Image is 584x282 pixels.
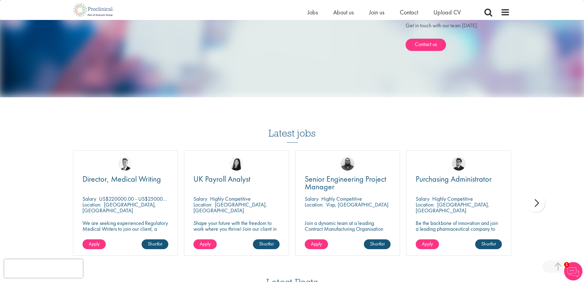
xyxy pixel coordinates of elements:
p: [GEOGRAPHIC_DATA], [GEOGRAPHIC_DATA] [82,201,156,214]
span: 1 [564,262,569,267]
a: Apply [416,239,439,249]
a: Join us [369,8,384,16]
span: Purchasing Administrator [416,174,492,184]
iframe: reCAPTCHA [4,259,83,278]
a: Director, Medical Writing [82,175,169,183]
div: next [527,194,545,212]
span: Location: [193,201,212,208]
img: Chatbot [564,262,582,280]
span: Salary [416,195,429,202]
a: Shortlist [364,239,391,249]
span: UK Payroll Analyst [193,174,250,184]
span: Apply [89,241,100,247]
p: We are seeking experienced Regulatory Medical Writers to join our client, a dynamic and growing b... [82,220,169,238]
h3: Latest jobs [269,113,316,143]
p: US$220000.00 - US$250000.00 per annum + Highly Competitive Salary [99,195,258,202]
p: Be the backbone of innovation and join a leading pharmaceutical company to help keep life-changin... [416,220,502,243]
a: Apply [82,239,106,249]
img: George Watson [118,157,132,171]
span: Senior Engineering Project Manager [305,174,386,192]
span: Apply [311,241,322,247]
p: [GEOGRAPHIC_DATA], [GEOGRAPHIC_DATA] [416,201,489,214]
p: Highly Competitive [210,195,251,202]
span: Location: [82,201,101,208]
a: Apply [193,239,217,249]
p: Shape your future with the freedom to work where you thrive! Join our client in a hybrid role tha... [193,220,280,238]
img: Ashley Bennett [341,157,354,171]
span: Apply [422,241,433,247]
a: Shortlist [142,239,168,249]
p: Join a dynamic team at a leading Contract Manufacturing Organisation (CMO) and contribute to grou... [305,220,391,249]
div: Get in touch with our team [DATE]. [406,21,510,51]
a: Jobs [307,8,318,16]
span: Location: [416,201,434,208]
a: Senior Engineering Project Manager [305,175,391,191]
img: Numhom Sudsok [230,157,243,171]
span: Salary [82,195,96,202]
a: Upload CV [433,8,461,16]
a: Shortlist [475,239,502,249]
a: Contact [400,8,418,16]
span: Salary [305,195,319,202]
a: Apply [305,239,328,249]
a: Contact us [406,39,446,51]
a: UK Payroll Analyst [193,175,280,183]
span: Apply [200,241,211,247]
img: Todd Wigmore [452,157,466,171]
p: Visp, [GEOGRAPHIC_DATA] [326,201,388,208]
span: Director, Medical Writing [82,174,161,184]
span: Location: [305,201,323,208]
span: Salary [193,195,207,202]
a: Purchasing Administrator [416,175,502,183]
a: Shortlist [253,239,280,249]
p: [GEOGRAPHIC_DATA], [GEOGRAPHIC_DATA] [193,201,267,214]
p: Highly Competitive [321,195,362,202]
a: About us [333,8,354,16]
p: Highly Competitive [432,195,473,202]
